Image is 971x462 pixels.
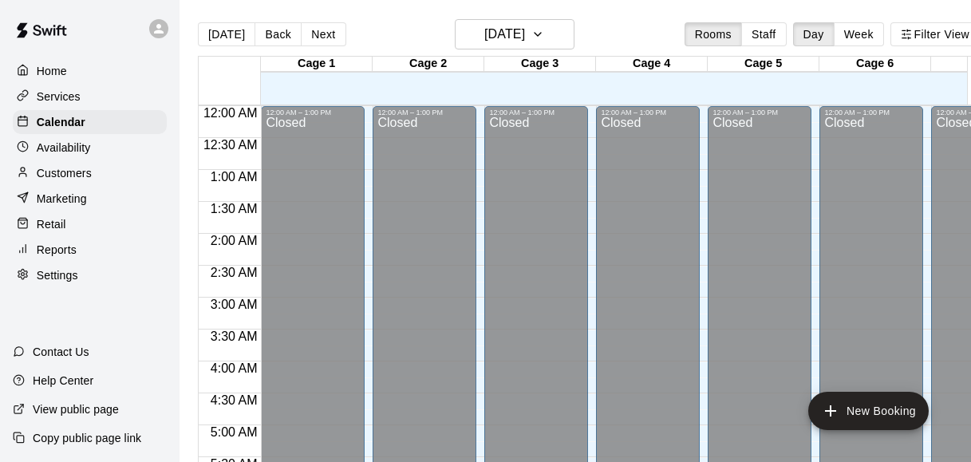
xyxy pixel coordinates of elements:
a: Reports [13,238,167,262]
a: Home [13,59,167,83]
span: 4:00 AM [207,361,262,375]
p: View public page [33,401,119,417]
button: [DATE] [198,22,255,46]
a: Customers [13,161,167,185]
span: 12:30 AM [199,138,262,152]
p: Calendar [37,114,85,130]
a: Marketing [13,187,167,211]
button: add [808,392,929,430]
button: Back [255,22,302,46]
p: Retail [37,216,66,232]
p: Contact Us [33,344,89,360]
div: Cage 3 [484,57,596,72]
button: Staff [741,22,787,46]
h6: [DATE] [484,23,525,45]
button: Next [301,22,345,46]
span: 2:30 AM [207,266,262,279]
div: Cage 6 [819,57,931,72]
a: Settings [13,263,167,287]
p: Marketing [37,191,87,207]
span: 12:00 AM [199,106,262,120]
p: Customers [37,165,92,181]
div: 12:00 AM – 1:00 PM [824,109,918,116]
p: Services [37,89,81,105]
div: 12:00 AM – 1:00 PM [712,109,807,116]
button: Week [834,22,884,46]
div: Cage 4 [596,57,708,72]
p: Home [37,63,67,79]
a: Services [13,85,167,109]
p: Settings [37,267,78,283]
p: Availability [37,140,91,156]
a: Availability [13,136,167,160]
button: Day [793,22,835,46]
span: 3:30 AM [207,330,262,343]
span: 5:00 AM [207,425,262,439]
p: Reports [37,242,77,258]
div: 12:00 AM – 1:00 PM [489,109,583,116]
button: [DATE] [455,19,574,49]
div: Cage 1 [261,57,373,72]
div: 12:00 AM – 1:00 PM [266,109,360,116]
span: 3:00 AM [207,298,262,311]
span: 4:30 AM [207,393,262,407]
p: Copy public page link [33,430,141,446]
button: Rooms [685,22,742,46]
span: 1:00 AM [207,170,262,184]
div: Cage 5 [708,57,819,72]
span: 2:00 AM [207,234,262,247]
p: Help Center [33,373,93,389]
a: Retail [13,212,167,236]
div: 12:00 AM – 1:00 PM [377,109,472,116]
div: 12:00 AM – 1:00 PM [601,109,695,116]
div: Cage 2 [373,57,484,72]
span: 1:30 AM [207,202,262,215]
a: Calendar [13,110,167,134]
